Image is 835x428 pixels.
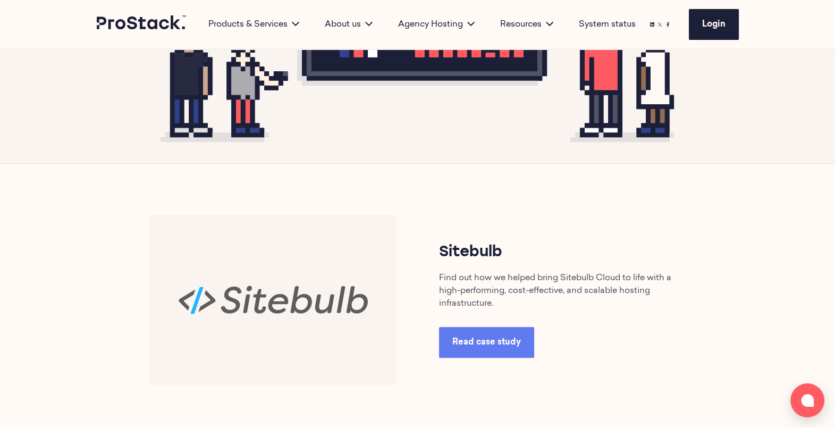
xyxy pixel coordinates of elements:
h3: Sitebulb [439,242,686,263]
div: Resources [487,18,566,31]
a: Login [689,9,739,40]
p: Find out how we helped bring Sitebulb Cloud to life with a high-performing, cost-effective, and s... [439,272,686,310]
span: Login [702,20,726,29]
div: About us [312,18,385,31]
img: Sitebulb-768x530.png [150,215,397,385]
a: Prostack logo [97,15,187,33]
button: Open chat window [790,383,824,417]
a: Read case study [439,327,534,358]
div: Products & Services [196,18,312,31]
span: Read case study [452,338,521,347]
a: System status [579,18,636,31]
div: Agency Hosting [385,18,487,31]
